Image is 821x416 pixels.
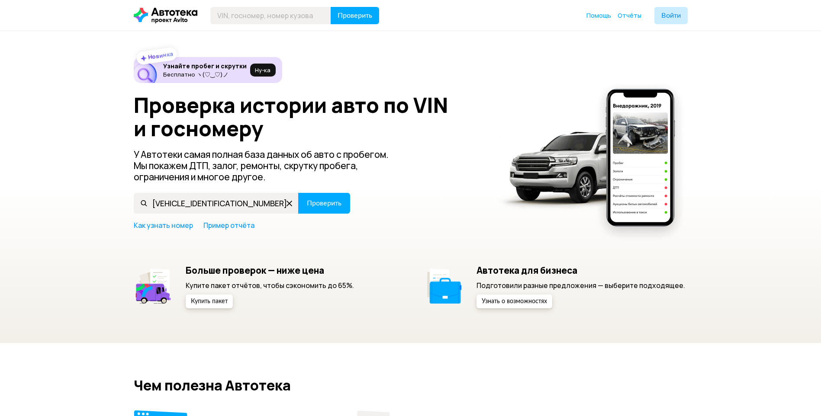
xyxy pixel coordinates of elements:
[586,11,611,19] span: Помощь
[654,7,688,24] button: Войти
[163,71,247,78] p: Бесплатно ヽ(♡‿♡)ノ
[661,12,681,19] span: Войти
[134,221,193,230] a: Как узнать номер
[307,200,341,207] span: Проверить
[618,11,641,19] span: Отчёты
[134,149,403,182] p: У Автотеки самая полная база данных об авто с пробегом. Мы покажем ДТП, залог, ремонты, скрутку п...
[477,265,685,276] h5: Автотека для бизнеса
[586,11,611,20] a: Помощь
[477,281,685,290] p: Подготовили разные предложения — выберите подходящее.
[482,298,547,304] span: Узнать о возможностях
[186,281,354,290] p: Купите пакет отчётов, чтобы сэкономить до 65%.
[210,7,331,24] input: VIN, госномер, номер кузова
[331,7,379,24] button: Проверить
[191,298,228,304] span: Купить пакет
[203,221,254,230] a: Пример отчёта
[255,67,270,74] span: Ну‑ка
[477,294,552,308] button: Узнать о возможностях
[186,294,233,308] button: Купить пакет
[186,265,354,276] h5: Больше проверок — ниже цена
[298,193,350,214] button: Проверить
[134,193,299,214] input: VIN, госномер, номер кузова
[147,50,174,61] strong: Новинка
[134,93,486,140] h1: Проверка истории авто по VIN и госномеру
[134,378,688,393] h2: Чем полезна Автотека
[163,62,247,70] h6: Узнайте пробег и скрутки
[618,11,641,20] a: Отчёты
[338,12,372,19] span: Проверить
